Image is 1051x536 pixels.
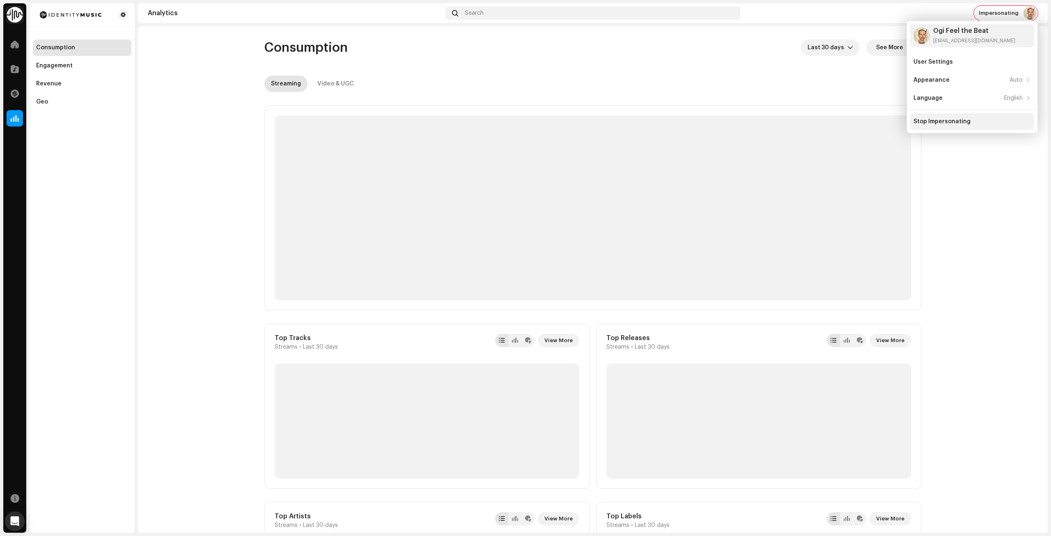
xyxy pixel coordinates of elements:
re-m-nav-item: User Settings [910,54,1034,70]
span: Last 30 days [303,344,338,350]
img: 0f74c21f-6d1c-4dbc-9196-dbddad53419e [7,7,23,23]
span: Streams [606,522,629,529]
div: Ogi Feel the Beat [933,28,1015,34]
re-m-nav-item: Consumption [33,39,131,56]
img: 185c913a-8839-411b-a7b9-bf647bcb215e [36,10,105,20]
re-m-nav-item: Language [910,90,1034,106]
span: View More [544,511,573,527]
div: Video & UGC [317,76,354,92]
re-m-nav-item: Stop Impersonating [910,113,1034,130]
div: Open Intercom Messenger [5,511,25,531]
div: Top Releases [606,334,670,342]
span: Consumption [264,39,348,56]
img: ac02fe72-e4e6-4af3-8535-33b7c69ab2c7 [913,28,930,44]
span: • [631,522,633,529]
span: • [631,344,633,350]
re-m-nav-item: Appearance [910,72,1034,88]
span: Last 30 days [635,344,670,350]
span: View More [876,511,904,527]
span: Streams [275,522,298,529]
button: View More [538,334,579,347]
div: Top Tracks [275,334,338,342]
div: Consumption [36,44,75,51]
re-m-nav-item: Engagement [33,58,131,74]
img: ac02fe72-e4e6-4af3-8535-33b7c69ab2c7 [1023,7,1037,20]
span: See More [876,39,903,56]
button: See More [866,39,921,56]
button: View More [538,512,579,525]
div: Streaming [271,76,301,92]
div: User Settings [913,59,953,65]
span: • [299,344,301,350]
span: Last 30 days [635,522,670,529]
div: Geo [36,99,48,105]
span: Impersonating [979,10,1019,16]
re-m-nav-item: Revenue [33,76,131,92]
span: • [299,522,301,529]
div: Stop Impersonating [913,118,971,125]
re-m-nav-item: Geo [33,94,131,110]
div: Analytics [148,10,442,16]
span: Streams [275,344,298,350]
span: Last 30 days [808,39,847,56]
span: View More [544,332,573,349]
div: [EMAIL_ADDRESS][DOMAIN_NAME] [933,37,1015,44]
div: Top Artists [275,512,338,520]
div: Top Labels [606,512,670,520]
div: English [1004,95,1023,101]
span: View More [876,332,904,349]
span: Streams [606,344,629,350]
span: Search [465,10,484,16]
button: View More [870,512,911,525]
div: Engagement [36,62,73,69]
div: Auto [1010,77,1023,83]
span: Last 30 days [303,522,338,529]
button: View More [870,334,911,347]
div: dropdown trigger [847,39,853,56]
div: Appearance [913,77,950,83]
div: Language [913,95,943,101]
div: Revenue [36,81,62,87]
